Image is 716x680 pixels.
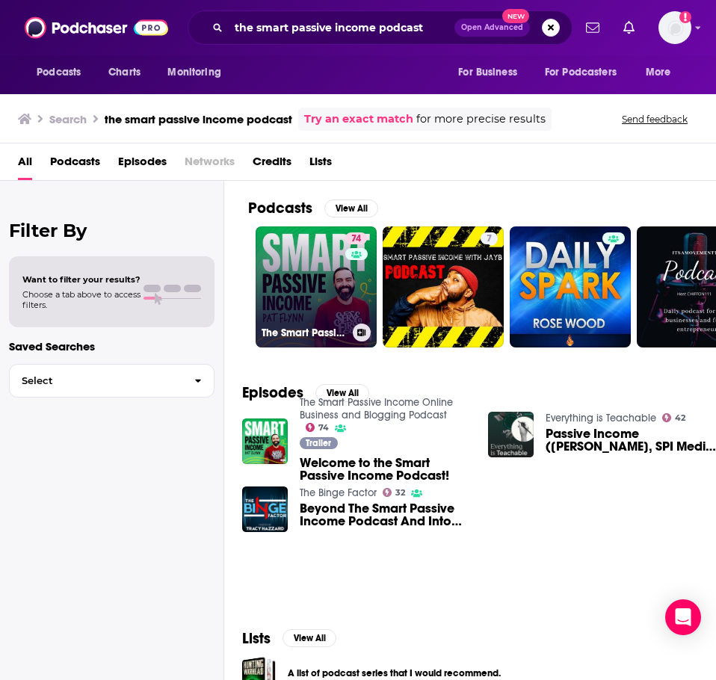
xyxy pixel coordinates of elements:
[10,376,182,386] span: Select
[26,58,100,87] button: open menu
[309,149,332,180] a: Lists
[461,24,523,31] span: Open Advanced
[481,232,498,244] a: 7
[248,199,312,217] h2: Podcasts
[262,327,347,339] h3: The Smart Passive Income Online Business and Blogging Podcast
[546,412,656,424] a: Everything is Teachable
[580,15,605,40] a: Show notifications dropdown
[448,58,536,87] button: open menu
[248,199,378,217] a: PodcastsView All
[315,384,369,402] button: View All
[300,486,377,499] a: The Binge Factor
[185,149,235,180] span: Networks
[454,19,530,37] button: Open AdvancedNew
[458,62,517,83] span: For Business
[345,232,367,244] a: 74
[324,200,378,217] button: View All
[416,111,546,128] span: for more precise results
[300,502,470,528] span: Beyond The Smart Passive Income Podcast And Into Building An Online Business That Works With [PER...
[229,16,454,40] input: Search podcasts, credits, & more...
[300,502,470,528] a: Beyond The Smart Passive Income Podcast And Into Building An Online Business That Works With Pat ...
[50,149,100,180] a: Podcasts
[188,10,573,45] div: Search podcasts, credits, & more...
[9,364,215,398] button: Select
[635,58,690,87] button: open menu
[253,149,291,180] a: Credits
[617,113,692,126] button: Send feedback
[646,62,671,83] span: More
[546,427,716,453] a: Passive Income (Pat Flynn, SPI Media & Smart Passive Income Podcast)
[617,15,641,40] a: Show notifications dropdown
[658,11,691,44] button: Show profile menu
[662,413,686,422] a: 42
[157,58,240,87] button: open menu
[318,424,329,431] span: 74
[306,423,330,432] a: 74
[502,9,529,23] span: New
[679,11,691,23] svg: Add a profile image
[49,112,87,126] h3: Search
[22,274,141,285] span: Want to filter your results?
[242,418,288,464] img: Welcome to the Smart Passive Income Podcast!
[9,220,215,241] h2: Filter By
[118,149,167,180] a: Episodes
[545,62,617,83] span: For Podcasters
[488,412,534,457] img: Passive Income (Pat Flynn, SPI Media & Smart Passive Income Podcast)
[22,289,141,310] span: Choose a tab above to access filters.
[242,629,271,648] h2: Lists
[383,488,406,497] a: 32
[304,111,413,128] a: Try an exact match
[167,62,220,83] span: Monitoring
[242,486,288,532] img: Beyond The Smart Passive Income Podcast And Into Building An Online Business That Works With Pat ...
[283,629,336,647] button: View All
[395,489,405,496] span: 32
[37,62,81,83] span: Podcasts
[242,629,336,648] a: ListsView All
[242,383,303,402] h2: Episodes
[487,232,492,247] span: 7
[658,11,691,44] span: Logged in as ILATeam
[535,58,638,87] button: open menu
[99,58,149,87] a: Charts
[108,62,141,83] span: Charts
[242,383,369,402] a: EpisodesView All
[306,439,331,448] span: Trailer
[383,226,504,347] a: 7
[105,112,292,126] h3: the smart passive income podcast
[300,457,470,482] a: Welcome to the Smart Passive Income Podcast!
[546,427,716,453] span: Passive Income ([PERSON_NAME], SPI Media & Smart Passive Income Podcast)
[18,149,32,180] a: All
[25,13,168,42] img: Podchaser - Follow, Share and Rate Podcasts
[658,11,691,44] img: User Profile
[256,226,377,347] a: 74The Smart Passive Income Online Business and Blogging Podcast
[351,232,361,247] span: 74
[300,396,453,421] a: The Smart Passive Income Online Business and Blogging Podcast
[675,415,685,421] span: 42
[665,599,701,635] div: Open Intercom Messenger
[9,339,215,353] p: Saved Searches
